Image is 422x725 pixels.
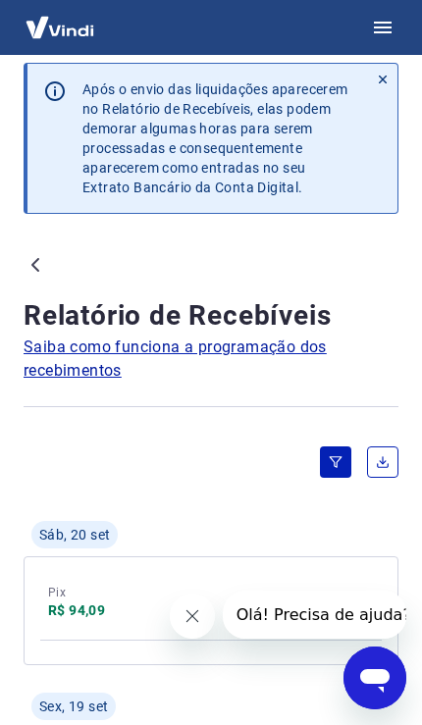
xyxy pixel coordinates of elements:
span: Sex, 19 set [39,697,108,716]
a: Saiba como funciona a programação dos recebimentos [24,336,398,383]
p: R$ 94,09 [48,600,105,620]
span: Olá! Precisa de ajuda? [14,15,188,33]
p: Após o envio das liquidações aparecerem no Relatório de Recebíveis, elas podem demorar algumas ho... [82,79,352,197]
iframe: Mensagem da empresa [223,591,406,639]
h4: Relatório de Recebíveis [24,296,398,336]
p: Pix [48,585,105,600]
iframe: Botão para abrir a janela de mensagens [343,647,406,709]
span: Sáb, 20 set [39,525,110,544]
iframe: Fechar mensagem [170,594,215,639]
img: Vindi [16,7,104,48]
